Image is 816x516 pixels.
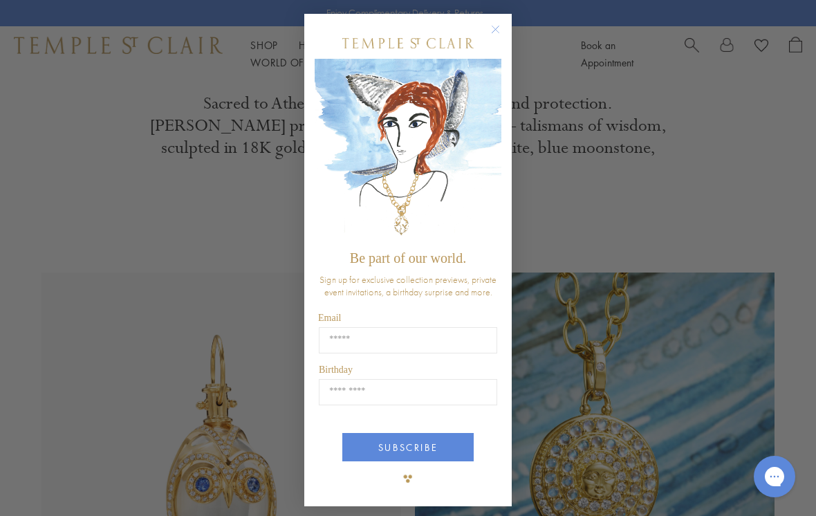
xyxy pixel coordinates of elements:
[494,28,511,45] button: Close dialog
[342,433,474,461] button: SUBSCRIBE
[342,38,474,48] img: Temple St. Clair
[319,273,497,298] span: Sign up for exclusive collection previews, private event invitations, a birthday surprise and more.
[350,250,466,266] span: Be part of our world.
[747,451,802,502] iframe: Gorgias live chat messenger
[394,465,422,492] img: TSC
[319,365,353,375] span: Birthday
[318,313,341,323] span: Email
[315,59,501,243] img: c4a9eb12-d91a-4d4a-8ee0-386386f4f338.jpeg
[319,327,497,353] input: Email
